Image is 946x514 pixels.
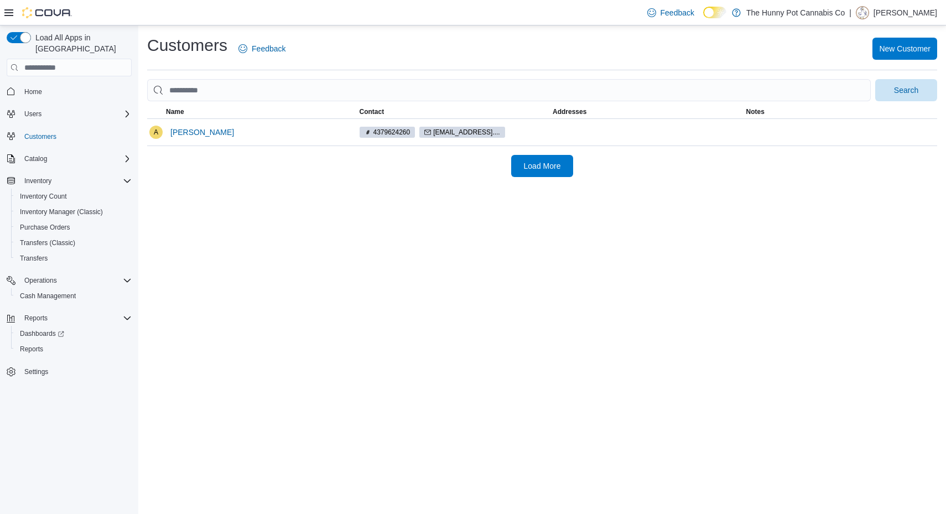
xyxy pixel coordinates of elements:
[419,127,505,138] span: amlbruff@gmail....
[511,155,573,177] button: Load More
[856,6,869,19] div: Dillon Marquez
[894,85,918,96] span: Search
[15,327,132,340] span: Dashboards
[849,6,851,19] p: |
[20,311,52,325] button: Reports
[15,289,132,303] span: Cash Management
[15,205,107,219] a: Inventory Manager (Classic)
[703,18,704,19] span: Dark Mode
[20,174,56,188] button: Inventory
[24,176,51,185] span: Inventory
[524,160,561,172] span: Load More
[20,238,75,247] span: Transfers (Classic)
[252,43,285,54] span: Feedback
[15,190,71,203] a: Inventory Count
[170,127,234,138] span: [PERSON_NAME]
[874,6,937,19] p: [PERSON_NAME]
[11,235,136,251] button: Transfers (Classic)
[11,251,136,266] button: Transfers
[2,310,136,326] button: Reports
[11,341,136,357] button: Reports
[872,38,937,60] button: New Customer
[15,190,132,203] span: Inventory Count
[643,2,699,24] a: Feedback
[879,43,931,54] span: New Customer
[11,189,136,204] button: Inventory Count
[20,85,46,98] a: Home
[15,342,132,356] span: Reports
[373,127,410,137] span: 4379624260
[20,84,132,98] span: Home
[2,273,136,288] button: Operations
[2,83,136,99] button: Home
[15,236,80,250] a: Transfers (Classic)
[746,107,765,116] span: Notes
[15,252,132,265] span: Transfers
[703,7,726,18] input: Dark Mode
[20,152,51,165] button: Catalog
[661,7,694,18] span: Feedback
[20,274,132,287] span: Operations
[15,252,52,265] a: Transfers
[24,110,41,118] span: Users
[360,127,415,138] span: 4379624260
[166,121,238,143] button: [PERSON_NAME]
[7,79,132,408] nav: Complex example
[24,276,57,285] span: Operations
[2,128,136,144] button: Customers
[20,107,132,121] span: Users
[2,364,136,380] button: Settings
[15,221,75,234] a: Purchase Orders
[11,204,136,220] button: Inventory Manager (Classic)
[20,130,61,143] a: Customers
[20,174,132,188] span: Inventory
[20,152,132,165] span: Catalog
[11,288,136,304] button: Cash Management
[20,274,61,287] button: Operations
[2,106,136,122] button: Users
[20,365,132,378] span: Settings
[20,192,67,201] span: Inventory Count
[31,32,132,54] span: Load All Apps in [GEOGRAPHIC_DATA]
[553,107,586,116] span: Addresses
[15,327,69,340] a: Dashboards
[20,292,76,300] span: Cash Management
[24,132,56,141] span: Customers
[24,314,48,323] span: Reports
[22,7,72,18] img: Cova
[20,365,53,378] a: Settings
[15,221,132,234] span: Purchase Orders
[15,205,132,219] span: Inventory Manager (Classic)
[20,345,43,354] span: Reports
[15,289,80,303] a: Cash Management
[11,220,136,235] button: Purchase Orders
[20,129,132,143] span: Customers
[433,127,500,137] span: [EMAIL_ADDRESS]....
[875,79,937,101] button: Search
[149,126,163,139] div: Amber
[234,38,290,60] a: Feedback
[20,311,132,325] span: Reports
[360,107,384,116] span: Contact
[15,342,48,356] a: Reports
[24,154,47,163] span: Catalog
[20,107,46,121] button: Users
[2,173,136,189] button: Inventory
[20,223,70,232] span: Purchase Orders
[20,207,103,216] span: Inventory Manager (Classic)
[2,151,136,167] button: Catalog
[24,87,42,96] span: Home
[24,367,48,376] span: Settings
[20,329,64,338] span: Dashboards
[154,126,158,139] span: A
[11,326,136,341] a: Dashboards
[746,6,845,19] p: The Hunny Pot Cannabis Co
[147,34,227,56] h1: Customers
[166,107,184,116] span: Name
[15,236,132,250] span: Transfers (Classic)
[20,254,48,263] span: Transfers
